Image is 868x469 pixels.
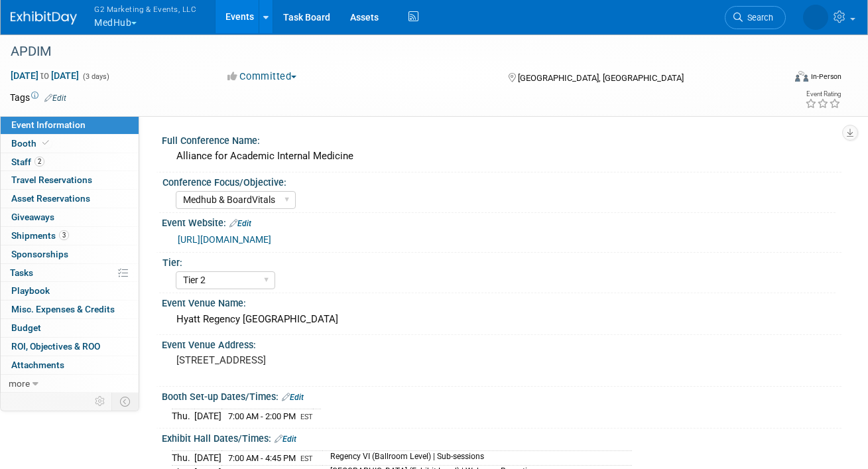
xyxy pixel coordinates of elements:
[10,267,33,278] span: Tasks
[112,393,139,410] td: Toggle Event Tabs
[162,172,836,189] div: Conference Focus/Objective:
[275,435,296,444] a: Edit
[178,234,271,245] a: [URL][DOMAIN_NAME]
[743,13,773,23] span: Search
[162,213,841,230] div: Event Website:
[1,301,139,318] a: Misc. Expenses & Credits
[11,193,90,204] span: Asset Reservations
[162,131,841,147] div: Full Conference Name:
[518,73,684,83] span: [GEOGRAPHIC_DATA], [GEOGRAPHIC_DATA]
[11,212,54,222] span: Giveaways
[719,69,841,89] div: Event Format
[89,393,112,410] td: Personalize Event Tab Strip
[11,249,68,259] span: Sponsorships
[59,230,69,240] span: 3
[1,171,139,189] a: Travel Reservations
[11,119,86,130] span: Event Information
[1,116,139,134] a: Event Information
[803,5,828,30] img: Nora McQuillan
[282,393,304,402] a: Edit
[172,409,194,423] td: Thu.
[223,70,302,84] button: Committed
[1,264,139,282] a: Tasks
[1,356,139,374] a: Attachments
[162,429,841,446] div: Exhibit Hall Dates/Times:
[1,135,139,153] a: Booth
[810,72,841,82] div: In-Person
[9,378,30,389] span: more
[44,94,66,103] a: Edit
[11,360,64,370] span: Attachments
[94,2,196,16] span: G2 Marketing & Events, LLC
[10,70,80,82] span: [DATE] [DATE]
[1,375,139,393] a: more
[805,91,841,98] div: Event Rating
[11,285,50,296] span: Playbook
[11,341,100,352] span: ROI, Objectives & ROO
[42,139,49,147] i: Booth reservation complete
[228,411,296,421] span: 7:00 AM - 2:00 PM
[11,11,77,25] img: ExhibitDay
[162,387,841,404] div: Booth Set-up Dates/Times:
[172,451,194,466] td: Thu.
[1,227,139,245] a: Shipments3
[194,409,221,423] td: [DATE]
[6,40,771,64] div: APDIM
[11,157,44,167] span: Staff
[11,322,41,333] span: Budget
[11,230,69,241] span: Shipments
[1,282,139,300] a: Playbook
[11,138,52,149] span: Booth
[322,451,632,466] td: Regency VI (Ballroom Level) | Sub-sessions
[162,253,836,269] div: Tier:
[176,354,430,366] pre: [STREET_ADDRESS]
[194,451,221,466] td: [DATE]
[795,71,808,82] img: Format-Inperson.png
[11,304,115,314] span: Misc. Expenses & Credits
[229,219,251,228] a: Edit
[1,153,139,171] a: Staff2
[82,72,109,81] span: (3 days)
[228,453,296,463] span: 7:00 AM - 4:45 PM
[1,319,139,337] a: Budget
[1,245,139,263] a: Sponsorships
[162,335,841,352] div: Event Venue Address:
[725,6,786,29] a: Search
[300,454,313,463] span: EST
[38,70,51,81] span: to
[162,293,841,310] div: Event Venue Name:
[300,413,313,421] span: EST
[11,174,92,185] span: Travel Reservations
[1,190,139,208] a: Asset Reservations
[1,338,139,356] a: ROI, Objectives & ROO
[172,309,832,330] div: Hyatt Regency [GEOGRAPHIC_DATA]
[34,157,44,167] span: 2
[172,146,832,167] div: Alliance for Academic Internal Medicine
[10,91,66,104] td: Tags
[1,208,139,226] a: Giveaways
